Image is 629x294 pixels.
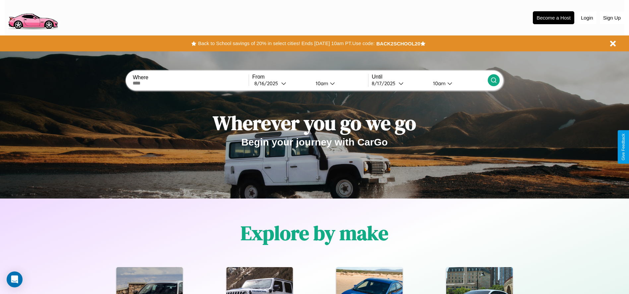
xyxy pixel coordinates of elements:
[312,80,330,87] div: 10am
[578,12,597,24] button: Login
[430,80,447,87] div: 10am
[310,80,368,87] button: 10am
[133,75,248,81] label: Where
[428,80,488,87] button: 10am
[196,39,376,48] button: Back to School savings of 20% in select cities! Ends [DATE] 10am PT.Use code:
[252,74,368,80] label: From
[621,134,626,160] div: Give Feedback
[372,74,487,80] label: Until
[241,219,388,247] h1: Explore by make
[600,12,624,24] button: Sign Up
[5,3,61,31] img: logo
[376,41,420,46] b: BACK2SCHOOL20
[7,271,23,287] div: Open Intercom Messenger
[533,11,574,24] button: Become a Host
[252,80,310,87] button: 8/16/2025
[254,80,281,87] div: 8 / 16 / 2025
[372,80,399,87] div: 8 / 17 / 2025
